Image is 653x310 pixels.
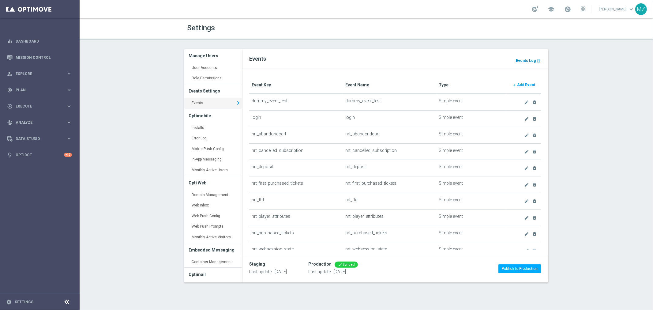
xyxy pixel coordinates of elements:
i: delete_forever [532,149,537,154]
h3: Optimobile [189,109,237,123]
span: [DATE] [334,269,346,274]
i: delete_forever [532,133,537,138]
a: Events [184,98,242,109]
i: create [524,232,529,236]
div: Optibot [7,147,72,163]
th: Event Key [249,76,343,94]
i: delete_forever [532,232,537,236]
h3: Optimail [189,268,237,281]
button: lightbulb Optibot +10 [7,153,72,157]
td: Simple event [437,94,507,110]
button: Data Studio keyboard_arrow_right [7,136,72,141]
a: Dashboard [16,33,72,49]
td: nrt_deposit [249,160,343,176]
i: create [524,100,529,105]
a: Web Push Prompts [184,221,242,232]
h3: Embedded Messaging [189,243,237,257]
b: Events Log [516,59,536,63]
a: Settings [15,300,33,304]
a: Monthly Active Users [184,165,242,176]
i: keyboard_arrow_right [66,119,72,125]
i: settings [6,299,12,305]
td: dummy_event_test [249,94,343,110]
td: nrt_first_purchased_tickets [343,176,437,193]
div: Mission Control [7,49,72,66]
td: Simple event [437,193,507,209]
i: add [512,83,516,87]
i: create [524,116,529,121]
i: create [524,215,529,220]
td: nrt_abandondcart [249,127,343,143]
div: Explore [7,71,66,77]
td: nrt_first_purchased_tickets [249,176,343,193]
i: lightbulb [7,152,13,158]
i: create [524,149,529,154]
td: nrt_ftd [249,193,343,209]
i: create [524,182,529,187]
td: Simple event [437,127,507,143]
a: Error Log [184,133,242,144]
a: Mobile Push Config [184,144,242,155]
span: [DATE] [275,269,287,274]
a: Subscription [184,281,242,292]
button: track_changes Analyze keyboard_arrow_right [7,120,72,125]
td: nrt_abandondcart [343,127,437,143]
span: Synced [343,263,355,267]
td: nrt_ftd [343,193,437,209]
i: create [524,166,529,171]
a: Installs [184,123,242,134]
td: nrt_cancelled_subscription [343,143,437,160]
i: keyboard_arrow_right [66,71,72,77]
i: keyboard_arrow_right [66,87,72,93]
td: nrt_deposit [343,160,437,176]
i: create [524,248,529,253]
a: Monthly Active Visitors [184,232,242,243]
i: done [338,262,343,267]
p: Last update [308,269,358,274]
span: Execute [16,104,66,108]
td: Simple event [437,160,507,176]
span: Plan [16,88,66,92]
div: Data Studio [7,136,66,142]
button: person_search Explore keyboard_arrow_right [7,71,72,76]
td: Simple event [437,209,507,226]
i: delete_forever [532,116,537,121]
i: person_search [7,71,13,77]
h3: Opti Web [189,176,237,190]
h1: Settings [187,24,362,32]
p: Last update [249,269,287,274]
i: keyboard_arrow_right [235,98,242,108]
i: delete_forever [532,215,537,220]
th: Event Name [343,76,437,94]
a: [PERSON_NAME]keyboard_arrow_down [598,5,635,14]
i: delete_forever [532,100,537,105]
td: Simple event [437,242,507,259]
i: create [524,199,529,204]
a: Optibot [16,147,64,163]
i: delete_forever [532,182,537,187]
td: nrt_websession_state [249,242,343,259]
div: Staging [249,262,265,267]
td: nrt_player_attributes [249,209,343,226]
div: play_circle_outline Execute keyboard_arrow_right [7,104,72,109]
button: equalizer Dashboard [7,39,72,44]
i: equalizer [7,39,13,44]
h3: Manage Users [189,49,237,62]
div: gps_fixed Plan keyboard_arrow_right [7,88,72,93]
div: +10 [64,153,72,157]
a: Container Management [184,257,242,268]
i: gps_fixed [7,87,13,93]
td: Simple event [437,143,507,160]
i: delete_forever [532,199,537,204]
div: Mission Control [7,55,72,60]
td: login [343,111,437,127]
div: MZ [635,3,647,15]
th: Type [437,76,507,94]
td: nrt_player_attributes [343,209,437,226]
td: Simple event [437,176,507,193]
